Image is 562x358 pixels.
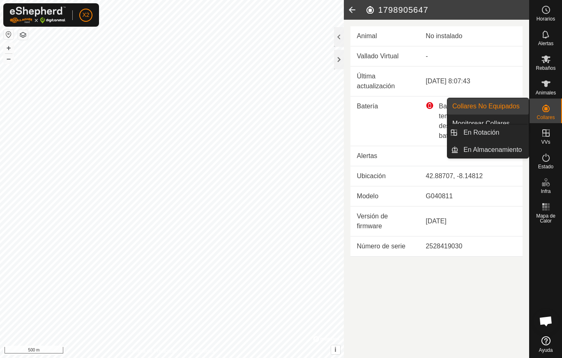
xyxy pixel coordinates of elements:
button: Restablecer Mapa [4,30,14,39]
a: Monitorear Collares [447,115,529,132]
span: Collares No Equipados [452,101,520,111]
app-display-virtual-paddock-transition: - [426,53,428,60]
div: G040811 [426,191,516,201]
td: Batería [350,96,419,146]
div: [DATE] 8:07:43 [426,76,516,86]
td: Alertas [350,146,419,166]
div: 2528419030 [426,241,516,251]
a: Contáctenos [187,347,214,355]
span: Mapa de Calor [532,213,560,223]
button: i [331,345,340,354]
div: No instalado [426,31,516,41]
h2: 1798905647 [365,5,529,15]
span: Ayuda [539,348,553,353]
div: 42.88707, -8.14812 [426,171,516,181]
span: Infra [541,189,550,194]
span: X2 [82,11,89,19]
li: En Rotación [447,124,529,141]
td: Animal [350,26,419,46]
td: Número de serie [350,236,419,257]
a: En Rotación [458,124,529,141]
a: Collares No Equipados [447,98,529,115]
span: Animales [536,90,556,95]
img: Logo Gallagher [10,7,66,23]
span: Alertas [538,41,553,46]
span: Rebaños [536,66,555,71]
button: + [4,43,14,53]
td: Modelo [350,186,419,207]
a: Ayuda [530,333,562,356]
span: En Almacenamiento [463,145,522,155]
span: i [334,346,336,353]
div: Chat abierto [534,309,558,333]
span: Estado [538,164,553,169]
td: Última actualización [350,67,419,96]
span: Collares [537,115,555,120]
li: En Almacenamiento [447,142,529,158]
button: – [4,54,14,64]
td: Versión de firmware [350,207,419,236]
a: En Almacenamiento [458,142,529,158]
span: VVs [541,140,550,145]
td: Vallado Virtual [350,46,419,67]
span: Horarios [537,16,555,21]
td: Ubicación [350,166,419,186]
span: En Rotación [463,128,499,138]
button: Capas del Mapa [18,30,28,40]
span: Monitorear Collares [452,119,510,129]
a: Política de Privacidad [129,347,177,355]
div: [DATE] [426,216,516,226]
div: Batería Agotada - VV temporalmente deshabilitado hasta que la batería se recupere. [426,101,516,141]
